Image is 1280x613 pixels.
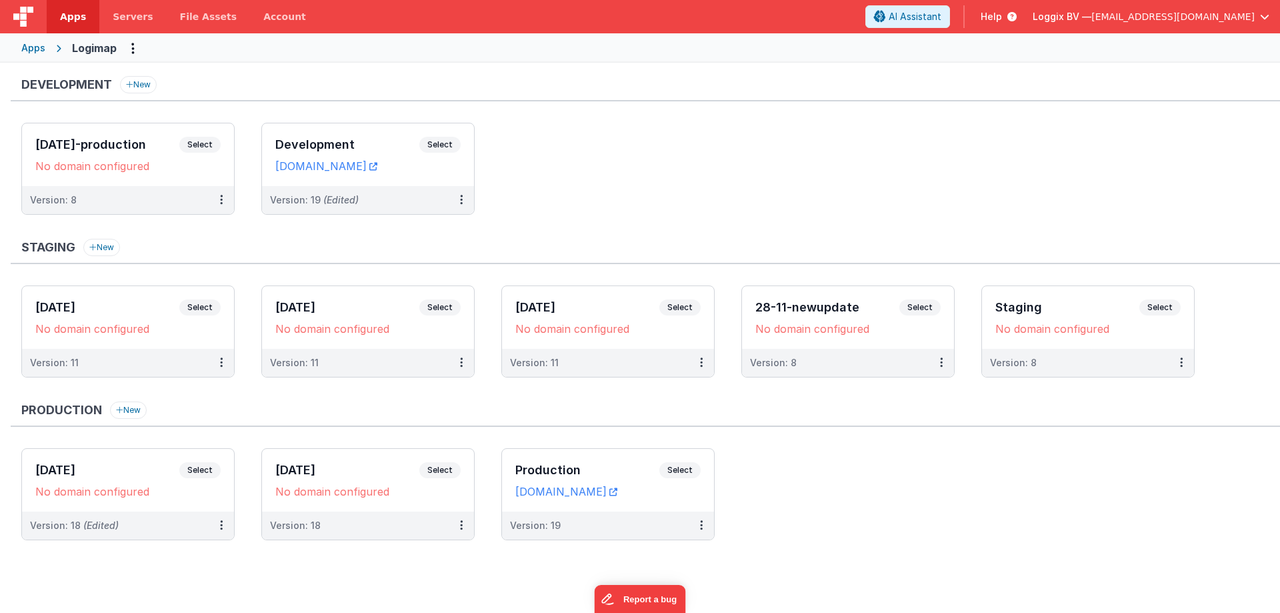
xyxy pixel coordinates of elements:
span: Select [659,462,701,478]
span: Select [659,299,701,316]
button: New [83,239,120,256]
span: [EMAIL_ADDRESS][DOMAIN_NAME] [1091,10,1255,23]
span: (Edited) [83,520,119,531]
h3: [DATE]-production [35,138,179,151]
div: No domain configured [275,322,461,336]
span: (Edited) [323,194,359,205]
span: Select [1139,299,1181,316]
div: No domain configured [755,322,941,336]
h3: [DATE] [35,301,179,314]
div: Version: 8 [750,356,797,370]
button: AI Assistant [865,5,950,28]
a: [DOMAIN_NAME] [515,485,617,498]
span: Select [419,137,461,153]
div: Version: 19 [270,193,359,207]
h3: Production [515,464,659,477]
span: Help [981,10,1002,23]
span: Servers [113,10,153,23]
h3: [DATE] [35,464,179,477]
h3: Staging [995,301,1139,314]
span: Select [179,462,221,478]
h3: Production [21,404,102,417]
div: No domain configured [995,322,1181,336]
span: Select [179,299,221,316]
span: Select [899,299,941,316]
button: Options [122,37,143,59]
span: Select [419,462,461,478]
div: Version: 18 [30,519,119,532]
h3: [DATE] [275,301,419,314]
span: Apps [60,10,86,23]
h3: Development [275,138,419,151]
h3: Development [21,78,112,91]
span: Select [179,137,221,153]
div: Version: 11 [30,356,79,370]
div: Version: 8 [30,193,77,207]
iframe: Marker.io feedback button [595,585,686,613]
h3: Staging [21,241,75,254]
h3: [DATE] [275,464,419,477]
button: New [110,402,147,419]
button: New [120,76,157,93]
button: Loggix BV — [EMAIL_ADDRESS][DOMAIN_NAME] [1033,10,1269,23]
span: Loggix BV — [1033,10,1091,23]
div: No domain configured [515,322,701,336]
div: Version: 19 [510,519,561,532]
div: Logimap [72,40,117,56]
div: No domain configured [35,322,221,336]
div: No domain configured [275,485,461,498]
span: Select [419,299,461,316]
div: No domain configured [35,159,221,173]
div: Apps [21,41,45,55]
h3: [DATE] [515,301,659,314]
span: AI Assistant [889,10,941,23]
a: [DOMAIN_NAME] [275,159,377,173]
span: File Assets [180,10,237,23]
h3: 28-11-newupdate [755,301,899,314]
div: No domain configured [35,485,221,498]
div: Version: 18 [270,519,321,532]
div: Version: 11 [270,356,319,370]
div: Version: 8 [990,356,1037,370]
div: Version: 11 [510,356,559,370]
